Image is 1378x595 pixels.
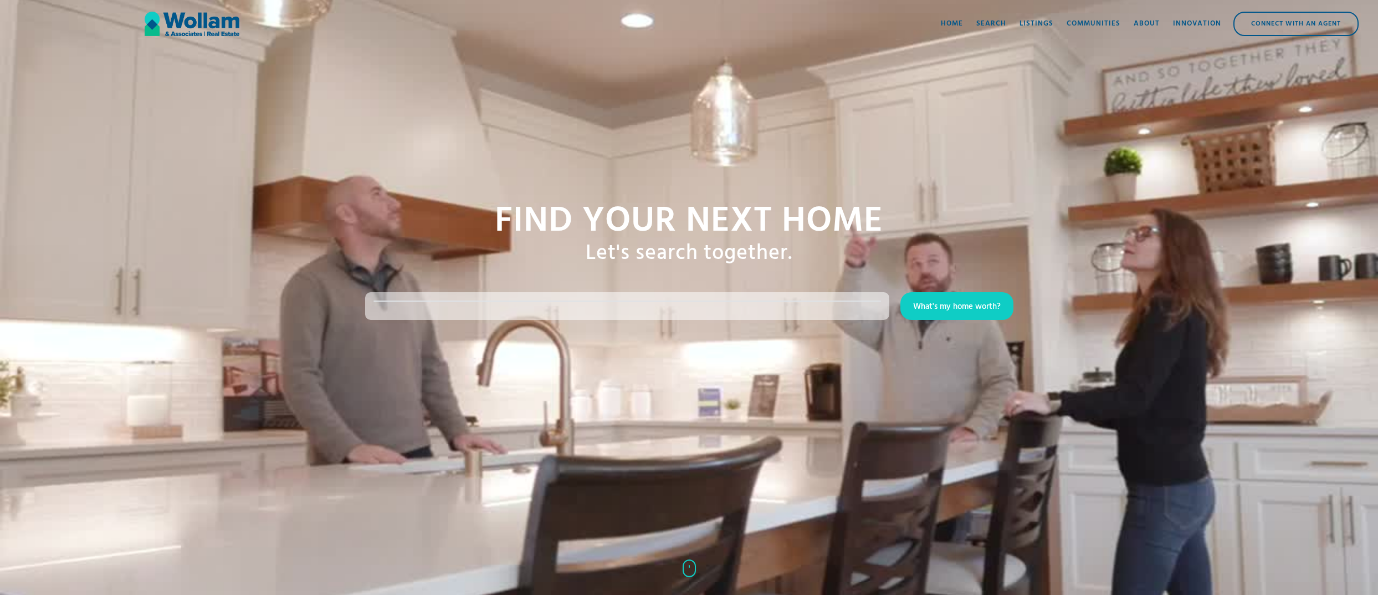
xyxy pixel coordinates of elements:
a: Search [970,7,1013,40]
div: Innovation [1173,18,1221,29]
a: What's my home worth? [900,292,1013,320]
div: Listings [1020,18,1053,29]
a: home [145,7,240,40]
div: Communities [1067,18,1120,29]
h1: Let's search together. [586,241,792,267]
div: Connect with an Agent [1234,13,1357,35]
div: Home [941,18,963,29]
a: Innovation [1166,7,1228,40]
div: About [1134,18,1160,29]
div: Search [976,18,1006,29]
a: Communities [1060,7,1127,40]
h1: Find your NExt home [495,202,883,241]
a: Home [934,7,970,40]
a: Listings [1013,7,1060,40]
a: Connect with an Agent [1233,12,1359,36]
a: About [1127,7,1166,40]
